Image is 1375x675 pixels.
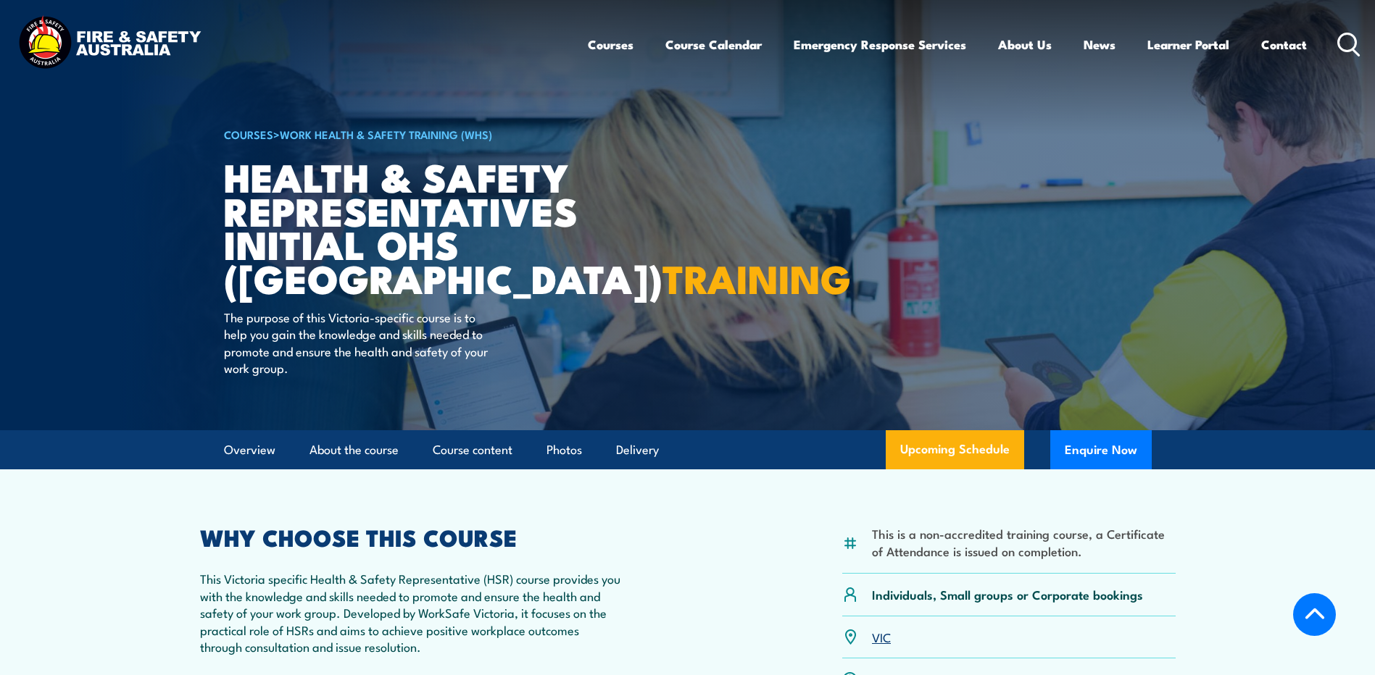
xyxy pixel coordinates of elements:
[1050,430,1152,469] button: Enquire Now
[224,431,275,469] a: Overview
[224,125,582,143] h6: >
[1084,25,1116,64] a: News
[224,126,273,142] a: COURSES
[872,525,1176,559] li: This is a non-accredited training course, a Certificate of Attendance is issued on completion.
[588,25,634,64] a: Courses
[280,126,492,142] a: Work Health & Safety Training (WHS)
[886,430,1024,469] a: Upcoming Schedule
[665,25,762,64] a: Course Calendar
[224,159,582,295] h1: Health & Safety Representatives Initial OHS ([GEOGRAPHIC_DATA])
[1261,25,1307,64] a: Contact
[794,25,966,64] a: Emergency Response Services
[616,431,659,469] a: Delivery
[998,25,1052,64] a: About Us
[433,431,512,469] a: Course content
[200,570,623,655] p: This Victoria specific Health & Safety Representative (HSR) course provides you with the knowledg...
[200,527,623,547] h2: WHY CHOOSE THIS COURSE
[872,586,1143,603] p: Individuals, Small groups or Corporate bookings
[310,431,399,469] a: About the course
[1147,25,1229,64] a: Learner Portal
[872,628,891,645] a: VIC
[662,247,851,307] strong: TRAINING
[224,309,489,377] p: The purpose of this Victoria-specific course is to help you gain the knowledge and skills needed ...
[547,431,582,469] a: Photos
